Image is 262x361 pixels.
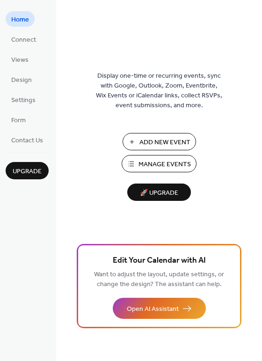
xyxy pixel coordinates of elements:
[6,52,34,67] a: Views
[11,55,29,65] span: Views
[127,304,179,314] span: Open AI Assistant
[6,11,35,27] a: Home
[113,254,206,267] span: Edit Your Calendar with AI
[139,138,190,147] span: Add New Event
[13,167,42,177] span: Upgrade
[6,132,49,147] a: Contact Us
[11,35,36,45] span: Connect
[127,184,191,201] button: 🚀 Upgrade
[113,298,206,319] button: Open AI Assistant
[6,92,41,107] a: Settings
[123,133,196,150] button: Add New Event
[96,71,222,111] span: Display one-time or recurring events, sync with Google, Outlook, Zoom, Eventbrite, Wix Events or ...
[122,155,196,172] button: Manage Events
[11,15,29,25] span: Home
[138,160,191,169] span: Manage Events
[11,75,32,85] span: Design
[11,96,36,105] span: Settings
[133,187,185,199] span: 🚀 Upgrade
[11,136,43,146] span: Contact Us
[11,116,26,125] span: Form
[6,72,37,87] a: Design
[94,268,224,291] span: Want to adjust the layout, update settings, or change the design? The assistant can help.
[6,112,31,127] a: Form
[6,31,42,47] a: Connect
[6,162,49,179] button: Upgrade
